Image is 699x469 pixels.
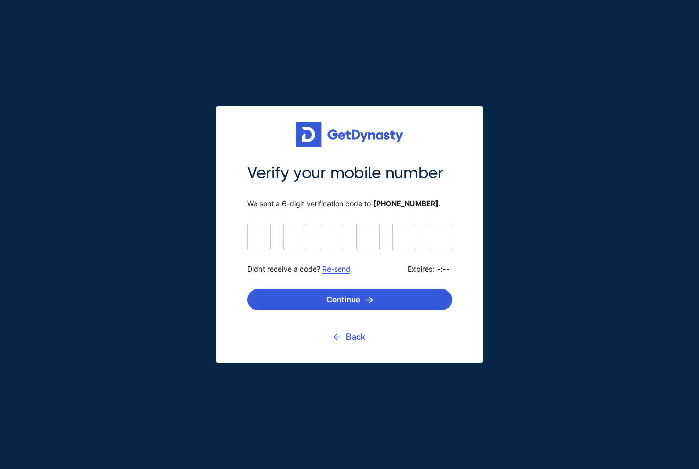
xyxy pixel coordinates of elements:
[334,333,341,340] img: go back icon
[334,324,365,349] a: Back
[322,264,351,273] a: Re-send
[247,289,452,310] button: Continue
[247,199,452,208] span: We sent a 6-digit verification code to .
[247,163,452,184] span: Verify your mobile number
[373,199,439,208] b: [PHONE_NUMBER]
[247,264,351,274] span: Didnt receive a code?
[437,264,452,274] b: -:--
[408,264,452,274] span: Expires:
[296,122,403,147] img: Get started for free with Dynasty Trust Company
